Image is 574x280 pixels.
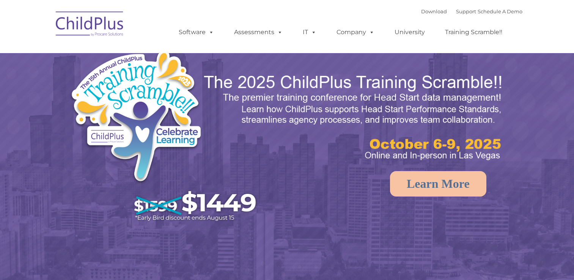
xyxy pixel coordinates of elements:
a: IT [295,25,324,40]
a: Training Scramble!! [437,25,510,40]
a: Learn More [390,171,486,197]
a: Download [421,8,447,14]
a: University [387,25,432,40]
img: ChildPlus by Procare Solutions [52,6,128,44]
a: Schedule A Demo [478,8,522,14]
font: | [421,8,522,14]
a: Assessments [226,25,290,40]
a: Company [329,25,382,40]
a: Support [456,8,476,14]
a: Software [171,25,222,40]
